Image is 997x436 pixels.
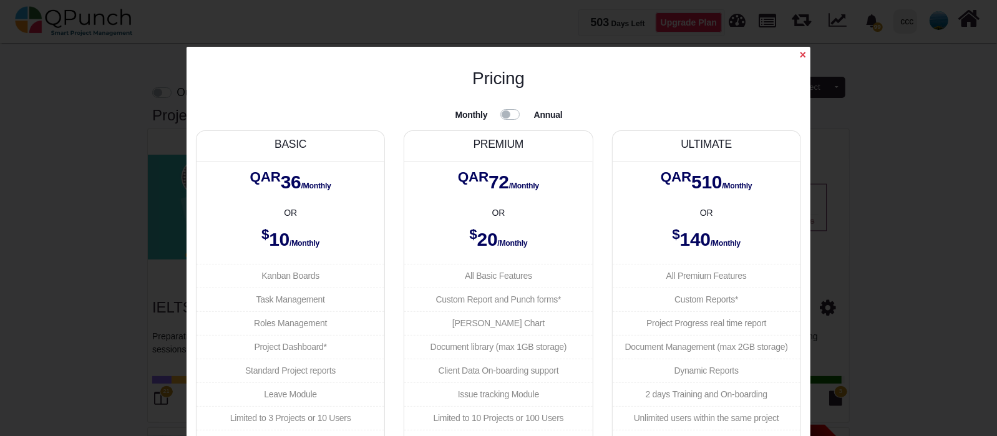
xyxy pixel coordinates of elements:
h6: 20 [404,220,592,259]
h6: 10 [197,220,384,259]
span: × [800,49,806,61]
strong: Monthly [455,110,488,120]
sup: $ [469,226,477,242]
li: Custom Reports* [613,288,800,311]
h6: 140 [613,220,800,259]
sup: QAR [458,169,489,185]
li: Kanban Boards [197,264,384,288]
li: [PERSON_NAME] Chart [404,311,592,335]
sup: $ [673,226,680,242]
h6: 36 [197,162,384,202]
sup: QAR [250,169,281,185]
li: Unlimited users within the same project [613,406,800,430]
span: /Monthly [289,239,319,248]
li: Limited to 3 Projects or 10 Users [197,406,384,430]
li: Limited to 10 Projects or 100 Users [404,406,592,430]
span: /Monthly [497,239,527,248]
h6: 510 [613,162,800,202]
li: Leave Module [197,382,384,406]
li: Roles Management [197,311,384,335]
li: Project Progress real time report [613,311,800,335]
li: Task Management [197,288,384,311]
h5: PREMIUM [416,138,581,151]
center: OR [197,206,384,220]
li: Document Management (max 2GB storage) [613,335,800,359]
li: Client Data On-boarding support [404,359,592,382]
li: Issue tracking Module [404,382,592,406]
li: Dynamic Reports [613,359,800,382]
li: Project Dashboard* [197,335,384,359]
span: /Monthly [711,239,741,248]
span: /Monthly [722,182,752,190]
span: /Monthly [301,182,331,190]
li: All Premium Features [613,264,800,288]
h6: 72 [404,162,592,202]
li: Custom Report and Punch forms* [404,288,592,311]
center: OR [613,206,800,220]
li: Standard Project reports [197,359,384,382]
h5: BASIC [208,138,374,151]
sup: QAR [661,169,691,185]
li: 2 days Training and On-boarding [613,382,800,406]
sup: $ [261,226,269,242]
li: Document library (max 1GB storage) [404,335,592,359]
center: OR [404,206,592,220]
strong: Annual [534,110,563,120]
span: /Monthly [509,182,539,190]
h5: ULTIMATE [623,138,789,151]
h2: Pricing [191,68,806,89]
li: All Basic Features [404,264,592,288]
